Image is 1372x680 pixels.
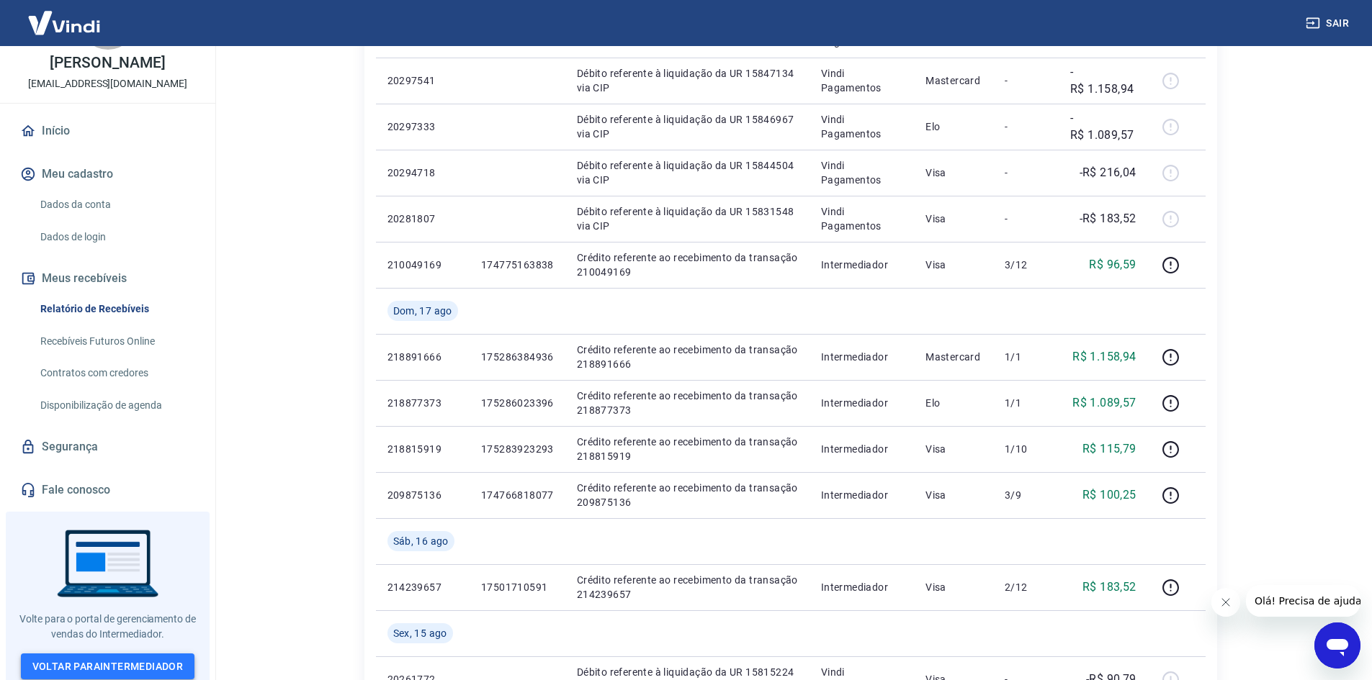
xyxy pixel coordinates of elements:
[35,222,198,252] a: Dados de login
[1303,10,1355,37] button: Sair
[1005,166,1047,180] p: -
[1080,164,1136,181] p: -R$ 216,04
[17,1,111,45] img: Vindi
[577,66,798,95] p: Débito referente à liquidação da UR 15847134 via CIP
[577,481,798,509] p: Crédito referente ao recebimento da transação 209875136
[925,119,982,134] p: Elo
[481,580,554,594] p: 17501710591
[821,258,902,272] p: Intermediador
[387,166,458,180] p: 20294718
[393,534,449,548] span: Sáb, 16 ago
[9,10,121,22] span: Olá! Precisa de ajuda?
[1082,486,1136,504] p: R$ 100,25
[481,488,554,502] p: 174766818077
[1005,258,1047,272] p: 3/12
[1070,63,1136,98] p: -R$ 1.158,94
[821,204,902,233] p: Vindi Pagamentos
[17,263,198,294] button: Meus recebíveis
[925,258,982,272] p: Visa
[1082,440,1136,458] p: R$ 115,79
[821,158,902,187] p: Vindi Pagamentos
[35,327,198,356] a: Recebíveis Futuros Online
[821,442,902,456] p: Intermediador
[1211,588,1240,617] iframe: Fechar mensagem
[387,73,458,88] p: 20297541
[577,435,798,463] p: Crédito referente ao recebimento da transação 218815919
[577,250,798,279] p: Crédito referente ao recebimento da transação 210049169
[387,580,458,594] p: 214239657
[821,396,902,410] p: Intermediador
[387,212,458,226] p: 20281807
[481,396,554,410] p: 175286023396
[35,391,198,420] a: Disponibilização de agenda
[35,190,198,219] a: Dados da conta
[821,488,902,502] p: Intermediador
[821,66,902,95] p: Vindi Pagamentos
[925,212,982,226] p: Visa
[577,573,798,602] p: Crédito referente ao recebimento da transação 214239657
[1005,73,1047,88] p: -
[577,204,798,233] p: Débito referente à liquidação da UR 15831548 via CIP
[50,55,165,71] p: [PERSON_NAME]
[1005,396,1047,410] p: 1/1
[1072,348,1136,366] p: R$ 1.158,94
[1082,579,1136,596] p: R$ 183,52
[1246,585,1360,617] iframe: Mensagem da empresa
[35,358,198,388] a: Contratos com credores
[1005,119,1047,134] p: -
[1005,442,1047,456] p: 1/10
[577,112,798,141] p: Débito referente à liquidação da UR 15846967 via CIP
[387,396,458,410] p: 218877373
[387,119,458,134] p: 20297333
[481,258,554,272] p: 174775163838
[28,76,187,91] p: [EMAIL_ADDRESS][DOMAIN_NAME]
[1089,256,1136,273] p: R$ 96,59
[925,580,982,594] p: Visa
[387,350,458,364] p: 218891666
[17,158,198,190] button: Meu cadastro
[821,350,902,364] p: Intermediador
[387,488,458,502] p: 209875136
[1005,580,1047,594] p: 2/12
[925,442,982,456] p: Visa
[1314,622,1360,668] iframe: Botão para abrir a janela de mensagens
[393,626,447,640] span: Sex, 15 ago
[925,396,982,410] p: Elo
[821,580,902,594] p: Intermediador
[925,350,982,364] p: Mastercard
[17,431,198,463] a: Segurança
[1005,350,1047,364] p: 1/1
[577,389,798,417] p: Crédito referente ao recebimento da transação 218877373
[481,350,554,364] p: 175286384936
[925,73,982,88] p: Mastercard
[17,115,198,147] a: Início
[1005,488,1047,502] p: 3/9
[577,158,798,187] p: Débito referente à liquidação da UR 15844504 via CIP
[1070,109,1136,144] p: -R$ 1.089,57
[35,294,198,324] a: Relatório de Recebíveis
[1080,210,1136,227] p: -R$ 183,52
[1072,394,1136,412] p: R$ 1.089,57
[925,488,982,502] p: Visa
[821,112,902,141] p: Vindi Pagamentos
[925,166,982,180] p: Visa
[393,304,452,318] span: Dom, 17 ago
[17,474,198,506] a: Fale conosco
[577,343,798,371] p: Crédito referente ao recebimento da transação 218891666
[387,258,458,272] p: 210049169
[1005,212,1047,226] p: -
[387,442,458,456] p: 218815919
[481,442,554,456] p: 175283923293
[21,653,195,680] a: Voltar paraIntermediador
